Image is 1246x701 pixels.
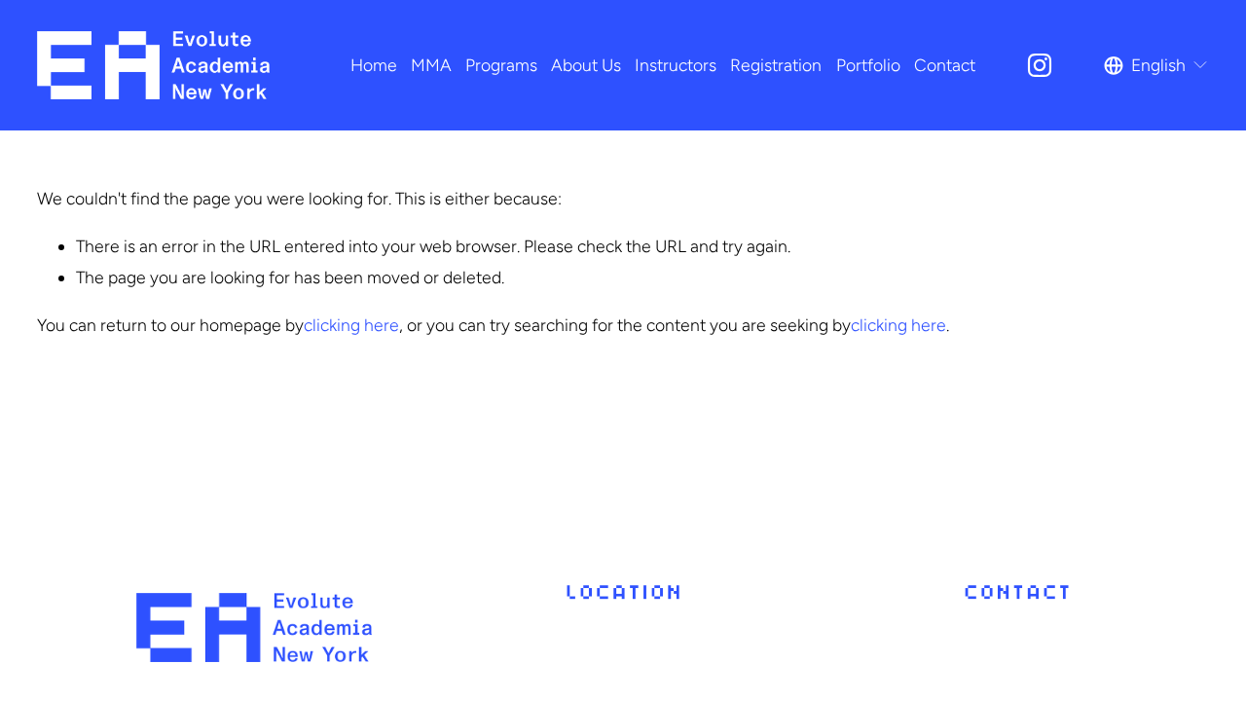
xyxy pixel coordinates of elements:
[411,48,452,82] a: folder dropdown
[76,262,1208,293] li: The page you are looking for has been moved or deleted.
[37,146,1208,214] p: We couldn't find the page you were looking for. This is either because:
[465,48,537,82] a: folder dropdown
[76,231,1208,262] li: There is an error in the URL entered into your web browser. Please check the URL and try again.
[730,48,822,82] a: Registration
[1104,48,1209,82] div: language picker
[304,314,399,335] a: clicking here
[465,50,537,81] span: Programs
[914,48,975,82] a: Contact
[836,48,900,82] a: Portfolio
[37,310,1208,341] p: You can return to our homepage by , or you can try searching for the content you are seeking by .
[1131,50,1186,81] span: English
[411,50,452,81] span: MMA
[1025,51,1054,80] a: Instagram
[851,314,946,335] a: clicking here
[551,48,621,82] a: About Us
[350,48,397,82] a: Home
[37,31,270,99] img: EA
[635,48,716,82] a: Instructors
